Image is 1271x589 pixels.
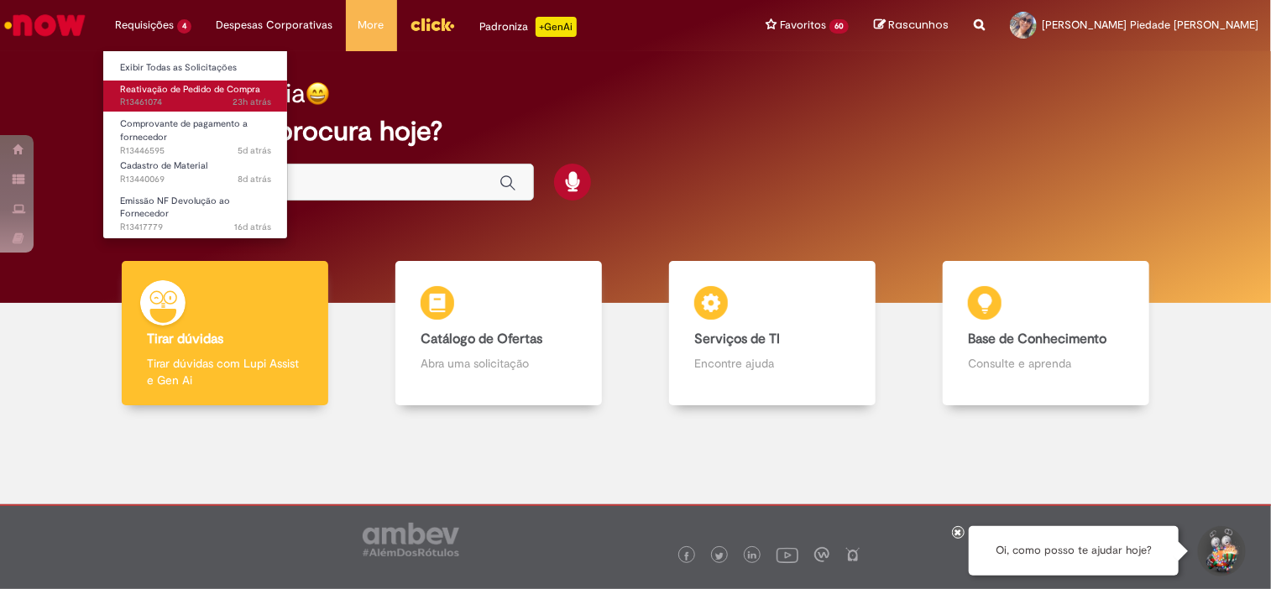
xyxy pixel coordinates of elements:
[536,17,577,37] p: +GenAi
[120,117,248,143] span: Comprovante de pagamento a fornecedor
[234,221,271,233] time: 14/08/2025 14:05:36
[238,144,271,157] span: 5d atrás
[88,261,362,406] a: Tirar dúvidas Tirar dúvidas com Lupi Assist e Gen Ai
[1042,18,1258,32] span: [PERSON_NAME] Piedade [PERSON_NAME]
[683,552,691,560] img: logo_footer_facebook.png
[120,83,260,96] span: Reativação de Pedido de Compra
[233,96,271,108] time: 29/08/2025 09:28:44
[777,544,798,566] img: logo_footer_youtube.png
[147,355,303,388] p: Tirar dúvidas com Lupi Assist e Gen Ai
[120,159,207,172] span: Cadastro de Material
[147,331,223,347] b: Tirar dúvidas
[694,331,780,347] b: Serviços de TI
[102,50,288,239] ul: Requisições
[120,195,230,221] span: Emissão NF Devolução ao Fornecedor
[238,144,271,157] time: 26/08/2025 08:07:54
[845,547,860,562] img: logo_footer_naosei.png
[909,261,1183,406] a: Base de Conhecimento Consulte e aprenda
[780,17,826,34] span: Favoritos
[103,115,288,151] a: Aberto R13446595 : Comprovante de pagamento a fornecedor
[233,96,271,108] span: 23h atrás
[2,8,88,42] img: ServiceNow
[234,221,271,233] span: 16d atrás
[120,96,271,109] span: R13461074
[120,144,271,158] span: R13446595
[238,173,271,185] span: 8d atrás
[358,17,384,34] span: More
[306,81,330,106] img: happy-face.png
[103,81,288,112] a: Aberto R13461074 : Reativação de Pedido de Compra
[968,355,1124,372] p: Consulte e aprenda
[126,117,1144,146] h2: O que você procura hoje?
[888,17,949,33] span: Rascunhos
[362,261,635,406] a: Catálogo de Ofertas Abra uma solicitação
[715,552,724,560] img: logo_footer_twitter.png
[410,12,455,37] img: click_logo_yellow_360x200.png
[1195,526,1246,576] button: Iniciar Conversa de Suporte
[120,221,271,234] span: R13417779
[969,526,1179,576] div: Oi, como posso te ajudar hoje?
[115,17,174,34] span: Requisições
[217,17,333,34] span: Despesas Corporativas
[694,355,850,372] p: Encontre ajuda
[103,157,288,188] a: Aberto R13440069 : Cadastro de Material
[103,59,288,77] a: Exibir Todas as Solicitações
[103,192,288,228] a: Aberto R13417779 : Emissão NF Devolução ao Fornecedor
[829,19,849,34] span: 60
[363,523,459,556] img: logo_footer_ambev_rotulo_gray.png
[421,355,577,372] p: Abra uma solicitação
[120,173,271,186] span: R13440069
[177,19,191,34] span: 4
[238,173,271,185] time: 22/08/2025 14:14:33
[421,331,542,347] b: Catálogo de Ofertas
[748,551,756,561] img: logo_footer_linkedin.png
[635,261,909,406] a: Serviços de TI Encontre ajuda
[480,17,577,37] div: Padroniza
[814,547,829,562] img: logo_footer_workplace.png
[968,331,1106,347] b: Base de Conhecimento
[874,18,949,34] a: Rascunhos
